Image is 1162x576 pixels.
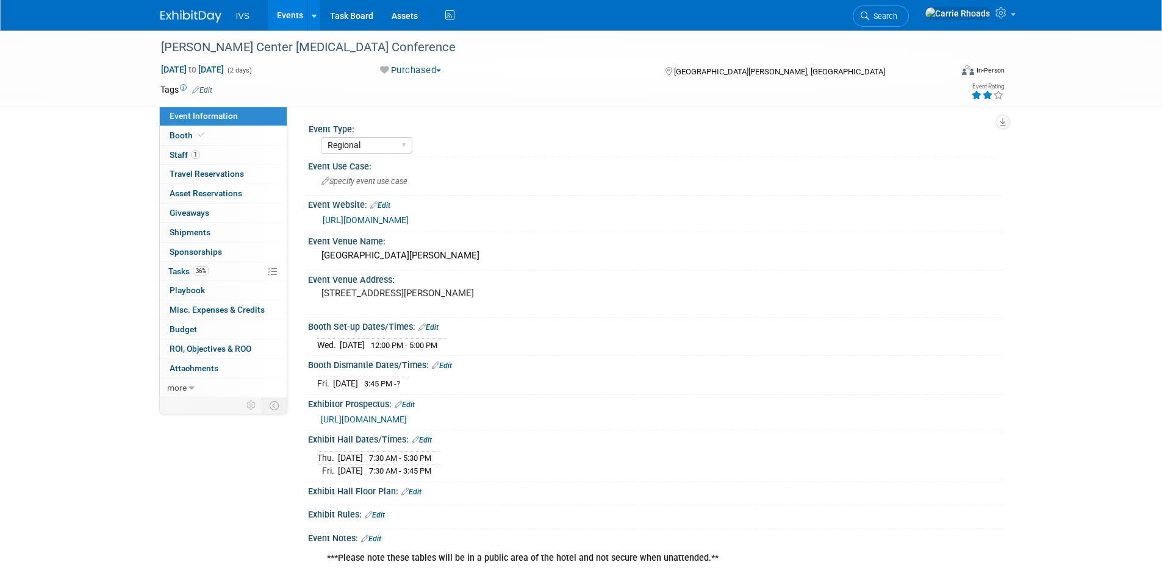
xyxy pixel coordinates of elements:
[170,363,218,373] span: Attachments
[395,400,415,409] a: Edit
[971,84,1004,90] div: Event Rating
[160,281,287,300] a: Playbook
[317,246,993,265] div: [GEOGRAPHIC_DATA][PERSON_NAME]
[338,464,363,477] td: [DATE]
[308,395,1002,411] div: Exhibitor Prospectus:
[340,338,365,351] td: [DATE]
[853,5,909,27] a: Search
[333,377,358,389] td: [DATE]
[157,37,933,59] div: [PERSON_NAME] Center [MEDICAL_DATA] Conference
[241,397,262,413] td: Personalize Event Tab Strip
[308,157,1002,172] div: Event Use Case:
[170,227,210,237] span: Shipments
[674,67,885,76] span: [GEOGRAPHIC_DATA][PERSON_NAME], [GEOGRAPHIC_DATA]
[308,505,1002,521] div: Exhibit Rules:
[170,169,244,179] span: Travel Reservations
[198,132,204,138] i: Booth reservation complete
[321,177,407,186] span: Specify event use case
[369,466,431,475] span: 7:30 AM - 3:45 PM
[160,320,287,339] a: Budget
[338,451,363,464] td: [DATE]
[309,120,997,135] div: Event Type:
[160,262,287,281] a: Tasks36%
[170,130,207,140] span: Booth
[170,150,200,160] span: Staff
[160,64,224,75] span: [DATE] [DATE]
[226,66,252,74] span: (2 days)
[317,338,340,351] td: Wed.
[308,482,1002,498] div: Exhibit Hall Floor Plan:
[370,201,390,210] a: Edit
[321,414,407,424] a: [URL][DOMAIN_NAME]
[371,341,437,350] span: 12:00 PM - 5:00 PM
[160,243,287,261] a: Sponsorships
[191,150,200,159] span: 1
[376,64,446,77] button: Purchased
[361,535,381,543] a: Edit
[396,379,400,388] span: ?
[170,324,197,334] span: Budget
[401,488,421,496] a: Edit
[369,453,431,463] span: 7:30 AM - 5:30 PM
[192,86,212,94] a: Edit
[308,529,1002,545] div: Event Notes:
[167,383,187,393] span: more
[308,430,1002,446] div: Exhibit Hall Dates/Times:
[308,356,1002,372] div: Booth Dismantle Dates/Times:
[170,344,251,354] span: ROI, Objectives & ROO
[412,436,432,444] a: Edit
[160,184,287,203] a: Asset Reservations
[262,397,287,413] td: Toggle Event Tabs
[160,204,287,222] a: Giveaways
[160,300,287,319] a: Misc. Expenses & Credits
[308,232,1002,247] div: Event Venue Name:
[323,215,409,225] a: [URL][DOMAIN_NAME]
[160,107,287,126] a: Event Information
[170,247,222,257] span: Sponsorships
[160,84,212,96] td: Tags
[170,208,209,218] span: Giveaways
[432,361,452,370] a: Edit
[170,305,265,315] span: Misc. Expenses & Credits
[160,10,221,23] img: ExhibitDay
[160,165,287,183] a: Travel Reservations
[317,464,338,477] td: Fri.
[962,65,974,75] img: Format-Inperson.png
[168,266,209,276] span: Tasks
[364,379,400,388] span: 3:45 PM -
[317,377,333,389] td: Fri.
[869,12,897,21] span: Search
[365,511,385,519] a: Edit
[170,188,242,198] span: Asset Reservations
[308,318,1002,333] div: Booth Set-up Dates/Times:
[160,359,287,378] a: Attachments
[327,553,719,563] b: ***Please note these tables will be in a public area of the hotel and not secure when unattended.**
[160,379,287,397] a: more
[925,7,991,20] img: Carrie Rhoads
[308,271,1002,286] div: Event Venue Address:
[880,63,1005,82] div: Event Format
[976,66,1005,75] div: In-Person
[308,196,1002,212] div: Event Website:
[170,111,238,121] span: Event Information
[160,223,287,242] a: Shipments
[160,126,287,145] a: Booth
[317,451,338,464] td: Thu.
[236,11,250,21] span: IVS
[170,285,205,295] span: Playbook
[193,266,209,276] span: 36%
[418,323,439,332] a: Edit
[160,146,287,165] a: Staff1
[187,65,198,74] span: to
[321,288,584,299] pre: [STREET_ADDRESS][PERSON_NAME]
[160,340,287,358] a: ROI, Objectives & ROO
